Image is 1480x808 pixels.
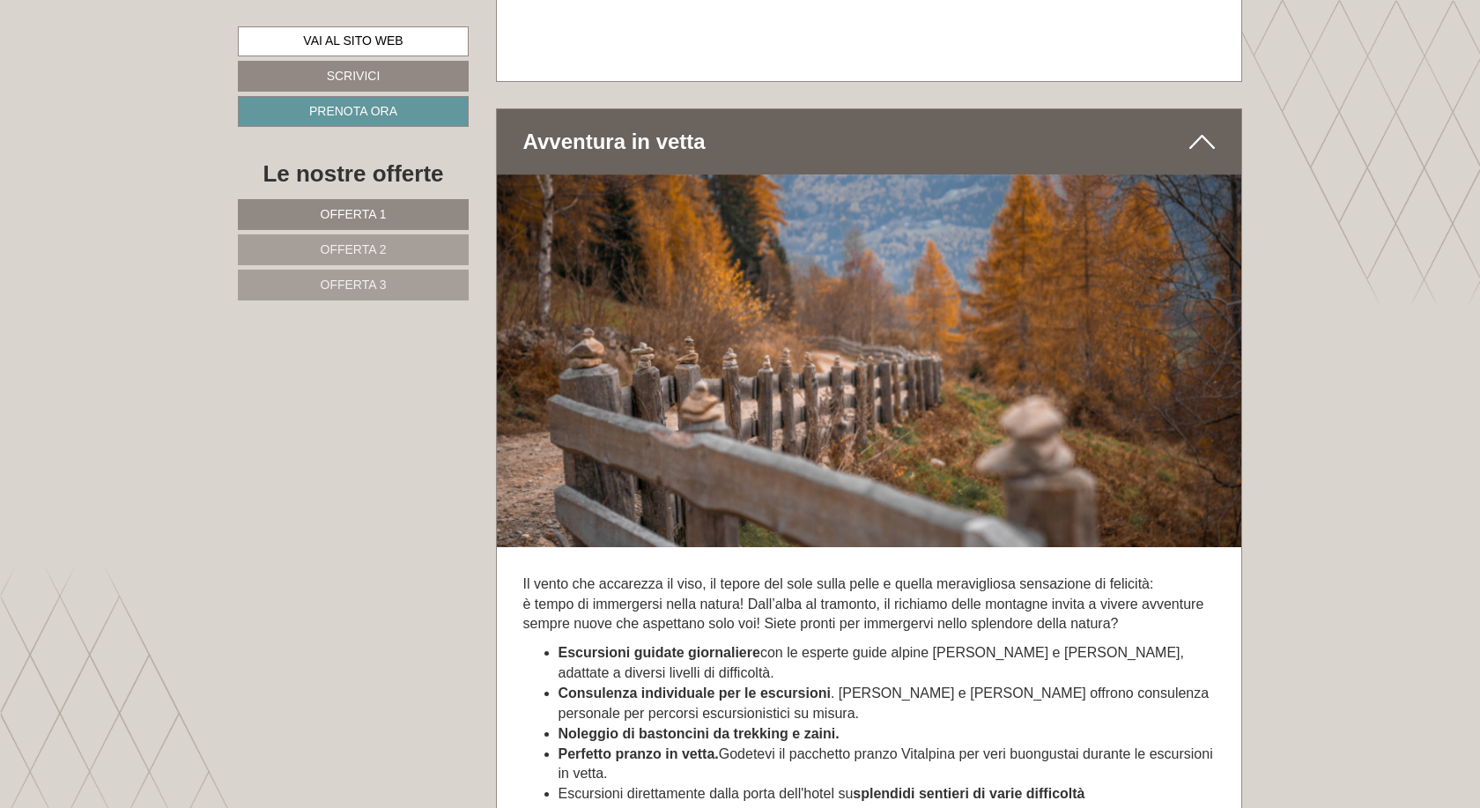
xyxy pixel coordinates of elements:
[559,726,840,741] strong: Noleggio di bastoncini da trekking e zaini.
[238,61,469,92] a: Scrivici
[559,746,719,761] strong: Perfetto pranzo in vetta.
[523,574,1216,635] p: Il vento che accarezza il viso, il tepore del sole sulla pelle e quella meravigliosa sensazione d...
[238,158,469,190] div: Le nostre offerte
[321,207,387,221] span: Offerta 1
[238,26,469,56] a: Vai al sito web
[559,686,831,701] strong: Consulenza individuale per le escursioni
[559,784,1216,804] li: Escursioni direttamente dalla porta dell'hotel su
[559,645,760,660] strong: Escursioni guidate giornaliere
[238,96,469,127] a: Prenota ora
[853,786,1084,801] strong: splendidi sentieri di varie difficoltà
[497,109,1242,174] div: Avventura in vetta
[559,643,1216,684] li: con le esperte guide alpine [PERSON_NAME] e [PERSON_NAME], adattate a diversi livelli di difficoltà.
[559,684,1216,724] li: . [PERSON_NAME] e [PERSON_NAME] offrono consulenza personale per percorsi escursionistici su misura.
[559,745,1216,785] li: Godetevi il pacchetto pranzo Vitalpina per veri buongustai durante le escursioni in vetta.
[321,242,387,256] span: Offerta 2
[321,278,387,292] span: Offerta 3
